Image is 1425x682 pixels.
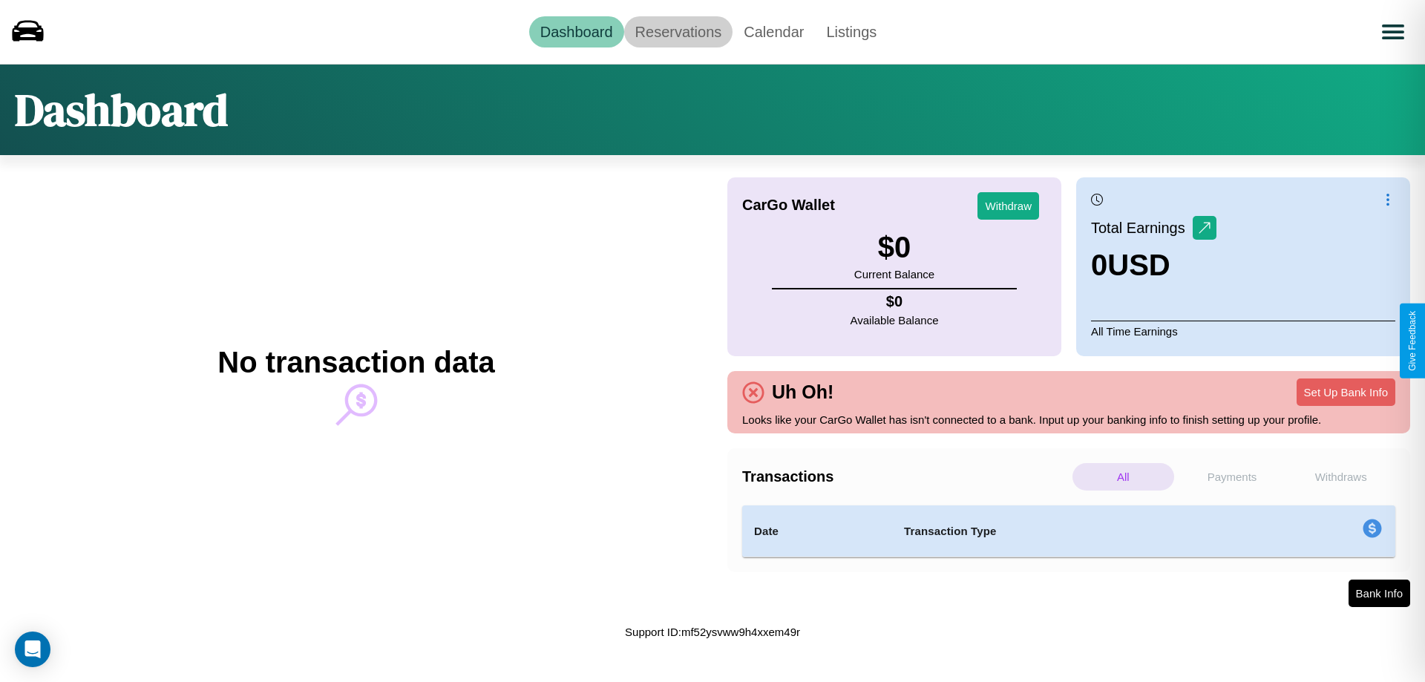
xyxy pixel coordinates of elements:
p: Withdraws [1290,463,1392,491]
button: Withdraw [977,192,1039,220]
p: Total Earnings [1091,214,1193,241]
h4: Transaction Type [904,522,1241,540]
h4: Date [754,522,880,540]
p: Support ID: mf52ysvww9h4xxem49r [625,622,800,642]
a: Reservations [624,16,733,47]
p: Payments [1182,463,1283,491]
h3: $ 0 [854,231,934,264]
h1: Dashboard [15,79,228,140]
h4: $ 0 [851,293,939,310]
table: simple table [742,505,1395,557]
h4: Transactions [742,468,1069,485]
a: Dashboard [529,16,624,47]
p: Available Balance [851,310,939,330]
p: All Time Earnings [1091,321,1395,341]
h4: CarGo Wallet [742,197,835,214]
button: Bank Info [1349,580,1410,607]
p: All [1072,463,1174,491]
p: Looks like your CarGo Wallet has isn't connected to a bank. Input up your banking info to finish ... [742,410,1395,430]
button: Set Up Bank Info [1297,378,1395,406]
p: Current Balance [854,264,934,284]
button: Open menu [1372,11,1414,53]
a: Listings [815,16,888,47]
div: Open Intercom Messenger [15,632,50,667]
h3: 0 USD [1091,249,1216,282]
a: Calendar [733,16,815,47]
div: Give Feedback [1407,311,1418,371]
h2: No transaction data [217,346,494,379]
h4: Uh Oh! [764,381,841,403]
